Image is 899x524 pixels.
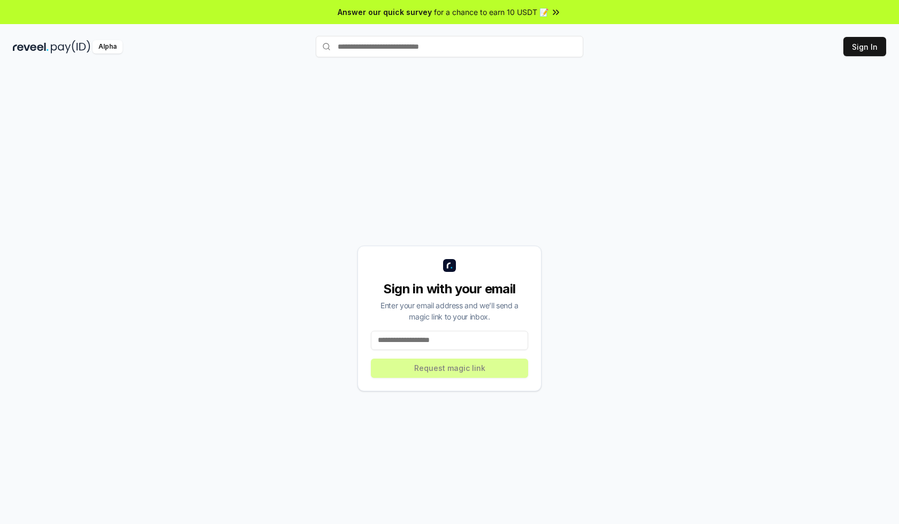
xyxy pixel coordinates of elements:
[338,6,432,18] span: Answer our quick survey
[13,40,49,54] img: reveel_dark
[93,40,123,54] div: Alpha
[371,300,528,322] div: Enter your email address and we’ll send a magic link to your inbox.
[371,280,528,298] div: Sign in with your email
[443,259,456,272] img: logo_small
[434,6,548,18] span: for a chance to earn 10 USDT 📝
[843,37,886,56] button: Sign In
[51,40,90,54] img: pay_id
